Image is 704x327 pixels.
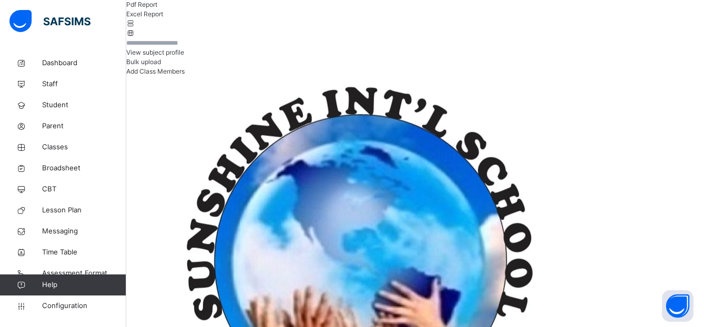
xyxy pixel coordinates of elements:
[42,301,126,311] span: Configuration
[42,163,126,173] span: Broadsheet
[42,121,126,131] span: Parent
[42,205,126,216] span: Lesson Plan
[42,184,126,195] span: CBT
[42,79,126,89] span: Staff
[126,48,184,56] span: View subject profile
[9,10,90,32] img: safsims
[42,280,126,290] span: Help
[126,67,185,75] span: Add Class Members
[126,9,704,19] li: dropdown-list-item-null-1
[42,100,126,110] span: Student
[126,58,161,66] span: Bulk upload
[42,268,126,279] span: Assessment Format
[42,226,126,237] span: Messaging
[42,58,126,68] span: Dashboard
[42,142,126,152] span: Classes
[42,247,126,258] span: Time Table
[662,290,693,322] button: Open asap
